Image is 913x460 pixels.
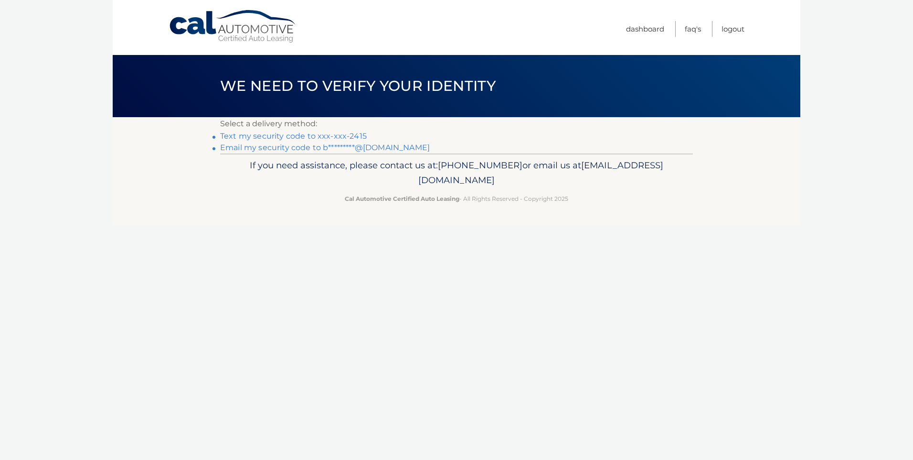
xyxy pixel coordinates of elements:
[226,194,687,204] p: - All Rights Reserved - Copyright 2025
[685,21,701,37] a: FAQ's
[345,195,459,202] strong: Cal Automotive Certified Auto Leasing
[722,21,744,37] a: Logout
[220,143,430,152] a: Email my security code to b*********@[DOMAIN_NAME]
[220,131,367,141] a: Text my security code to xxx-xxx-2415
[220,77,496,95] span: We need to verify your identity
[438,160,522,171] span: [PHONE_NUMBER]
[220,117,693,131] p: Select a delivery method:
[626,21,664,37] a: Dashboard
[169,10,297,44] a: Cal Automotive
[226,158,687,188] p: If you need assistance, please contact us at: or email us at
